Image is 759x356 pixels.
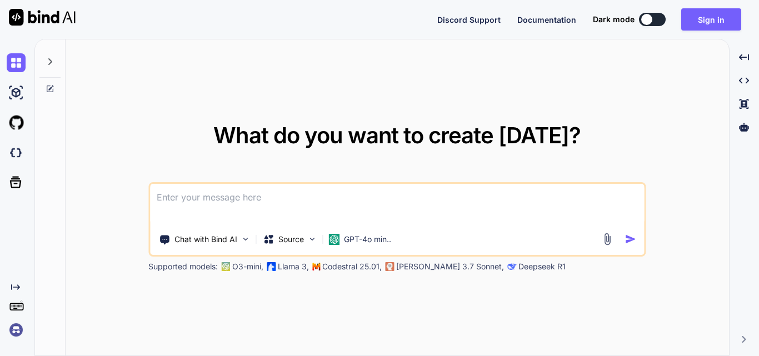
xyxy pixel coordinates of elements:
[681,8,741,31] button: Sign in
[267,262,276,271] img: Llama2
[213,122,581,149] span: What do you want to create [DATE]?
[7,53,26,72] img: chat
[7,83,26,102] img: ai-studio
[625,233,636,245] img: icon
[507,262,516,271] img: claude
[9,9,76,26] img: Bind AI
[7,113,26,132] img: githubLight
[307,234,317,244] img: Pick Models
[221,262,230,271] img: GPT-4
[174,234,237,245] p: Chat with Bind AI
[344,234,391,245] p: GPT-4o min..
[148,261,218,272] p: Supported models:
[385,262,394,271] img: claude
[437,15,501,24] span: Discord Support
[517,14,576,26] button: Documentation
[278,261,309,272] p: Llama 3,
[232,261,263,272] p: O3-mini,
[518,261,566,272] p: Deepseek R1
[278,234,304,245] p: Source
[396,261,504,272] p: [PERSON_NAME] 3.7 Sonnet,
[7,143,26,162] img: darkCloudIdeIcon
[241,234,250,244] img: Pick Tools
[517,15,576,24] span: Documentation
[328,234,339,245] img: GPT-4o mini
[322,261,382,272] p: Codestral 25.01,
[437,14,501,26] button: Discord Support
[7,320,26,339] img: signin
[601,233,613,245] img: attachment
[593,14,635,25] span: Dark mode
[312,263,320,270] img: Mistral-AI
